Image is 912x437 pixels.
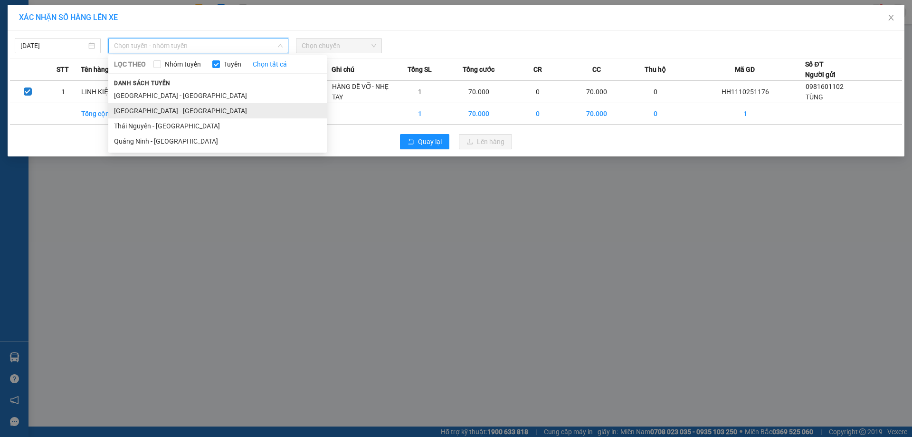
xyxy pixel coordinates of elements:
span: 0981601102 [806,83,844,90]
span: Mã GD [735,64,755,75]
td: 1 [390,103,449,125]
li: [GEOGRAPHIC_DATA] - [GEOGRAPHIC_DATA] [108,103,327,118]
span: Danh sách tuyến [108,79,176,87]
span: LỌC THEO [114,59,146,69]
li: Thái Nguyên - [GEOGRAPHIC_DATA] [108,118,327,134]
td: 70.000 [567,103,626,125]
div: Số ĐT Người gửi [805,59,836,80]
td: 1 [685,103,805,125]
span: Tổng SL [408,64,432,75]
td: HÀNG DỄ VỠ- NHẸ TAY [332,81,390,103]
td: 1 [390,81,449,103]
span: TÙNG [806,93,823,101]
span: Thu hộ [645,64,666,75]
span: Nhóm tuyến [161,59,205,69]
td: HH1110251176 [685,81,805,103]
button: uploadLên hàng [459,134,512,149]
span: CR [533,64,542,75]
span: Tuyến [220,59,245,69]
span: Tên hàng [81,64,109,75]
td: 0 [508,81,567,103]
span: down [277,43,283,49]
button: Close [878,5,904,31]
li: [GEOGRAPHIC_DATA] - [GEOGRAPHIC_DATA] [108,88,327,103]
span: Chọn tuyến - nhóm tuyến [114,39,283,53]
td: 1 [45,81,80,103]
span: rollback [408,138,414,146]
a: Chọn tất cả [253,59,287,69]
li: Quảng Ninh - [GEOGRAPHIC_DATA] [108,134,327,149]
td: 70.000 [449,103,508,125]
span: XÁC NHẬN SỐ HÀNG LÊN XE [19,13,118,22]
td: 0 [508,103,567,125]
span: Chọn chuyến [302,39,376,53]
span: STT [57,64,69,75]
span: close [887,14,895,21]
td: 70.000 [449,81,508,103]
td: 0 [626,103,685,125]
td: 0 [626,81,685,103]
td: 70.000 [567,81,626,103]
button: rollbackQuay lại [400,134,449,149]
span: Tổng cước [463,64,494,75]
span: Ghi chú [332,64,354,75]
td: Tổng cộng [81,103,140,125]
td: LINH KIỆN MÁY [81,81,140,103]
span: Quay lại [418,136,442,147]
input: 11/10/2025 [20,40,86,51]
span: CC [592,64,601,75]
